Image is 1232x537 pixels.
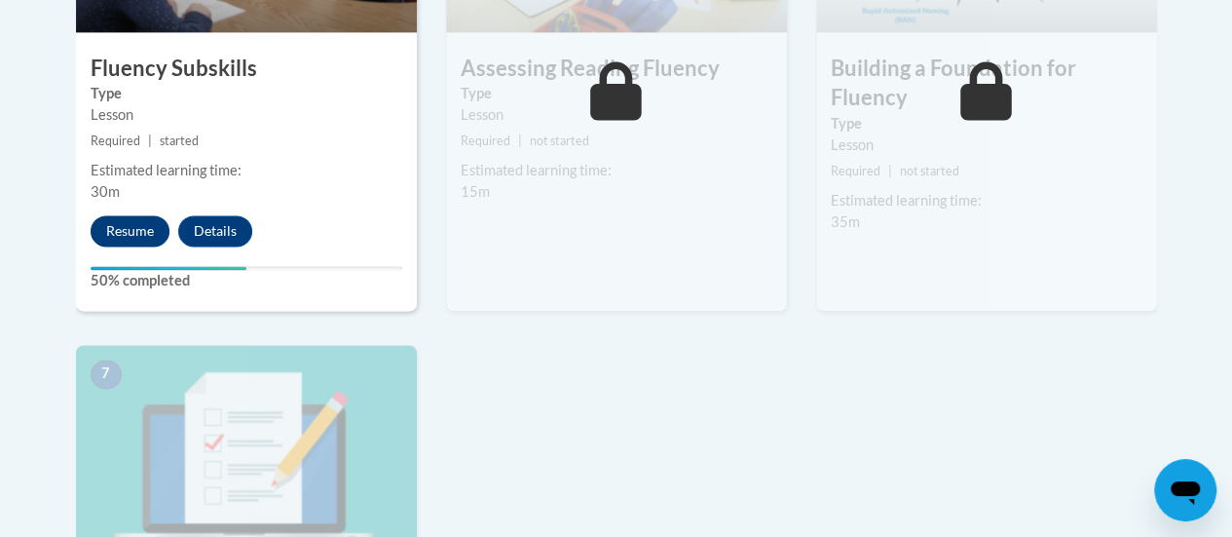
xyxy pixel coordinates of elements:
[461,83,772,104] label: Type
[91,134,140,148] span: Required
[888,164,892,178] span: |
[91,360,122,389] span: 7
[461,104,772,126] div: Lesson
[91,266,246,270] div: Your progress
[1154,459,1216,521] iframe: Button to launch messaging window
[518,134,522,148] span: |
[831,113,1142,134] label: Type
[530,134,589,148] span: not started
[91,160,402,181] div: Estimated learning time:
[91,183,120,200] span: 30m
[461,134,510,148] span: Required
[831,213,860,230] span: 35m
[91,83,402,104] label: Type
[900,164,959,178] span: not started
[91,104,402,126] div: Lesson
[178,215,252,247] button: Details
[76,54,417,84] h3: Fluency Subskills
[831,190,1142,211] div: Estimated learning time:
[831,134,1142,156] div: Lesson
[446,54,787,84] h3: Assessing Reading Fluency
[816,54,1157,114] h3: Building a Foundation for Fluency
[91,215,169,247] button: Resume
[91,270,402,291] label: 50% completed
[148,134,152,148] span: |
[461,183,490,200] span: 15m
[831,164,880,178] span: Required
[160,134,199,148] span: started
[461,160,772,181] div: Estimated learning time:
